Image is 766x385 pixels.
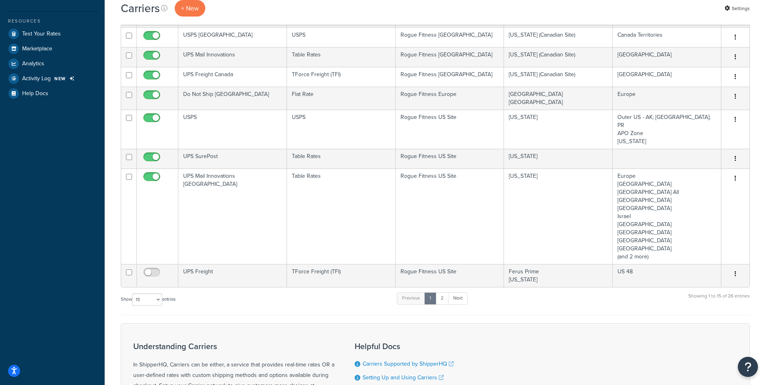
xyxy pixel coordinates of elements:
[448,292,468,304] a: Next
[613,27,721,47] td: Canada Territories
[355,342,460,351] h3: Helpful Docs
[397,292,425,304] a: Previous
[504,110,613,149] td: [US_STATE]
[424,292,436,304] a: 1
[22,75,51,82] span: Activity Log
[6,27,99,41] a: Test Your Rates
[363,360,454,368] a: Carriers Supported by ShipperHQ
[363,373,444,382] a: Setting Up and Using Carriers
[178,67,287,87] td: UPS Freight Canada
[396,87,504,110] td: Rogue Fitness Europe
[178,110,287,149] td: USPS
[133,342,334,351] h3: Understanding Carriers
[504,67,613,87] td: [US_STATE] (Canadian Site)
[396,110,504,149] td: Rogue Fitness US Site
[504,149,613,169] td: [US_STATE]
[613,47,721,67] td: [GEOGRAPHIC_DATA]
[287,67,396,87] td: TForce Freight (TFI)
[504,47,613,67] td: [US_STATE] (Canadian Site)
[178,27,287,47] td: USPS [GEOGRAPHIC_DATA]
[22,31,61,37] span: Test Your Rates
[688,291,750,309] div: Showing 1 to 15 of 26 entries
[178,149,287,169] td: UPS SurePost
[396,169,504,264] td: Rogue Fitness US Site
[287,149,396,169] td: Table Rates
[121,0,160,16] h1: Carriers
[396,67,504,87] td: Rogue Fitness [GEOGRAPHIC_DATA]
[22,46,52,52] span: Marketplace
[396,27,504,47] td: Rogue Fitness [GEOGRAPHIC_DATA]
[121,293,175,306] label: Show entries
[504,27,613,47] td: [US_STATE] (Canadian Site)
[738,357,758,377] button: Open Resource Center
[613,67,721,87] td: [GEOGRAPHIC_DATA]
[6,71,99,86] a: Activity Log NEW
[287,110,396,149] td: USPS
[54,75,66,82] span: NEW
[396,264,504,287] td: Rogue Fitness US Site
[613,87,721,110] td: Europe
[6,42,99,56] a: Marketplace
[725,3,750,14] a: Settings
[287,47,396,67] td: Table Rates
[287,264,396,287] td: TForce Freight (TFI)
[6,71,99,86] li: Activity Log
[396,149,504,169] td: Rogue Fitness US Site
[504,264,613,287] td: Ferus Prime [US_STATE]
[436,292,449,304] a: 2
[178,47,287,67] td: UPS Mail Innovations
[22,90,48,97] span: Help Docs
[6,86,99,101] a: Help Docs
[22,60,44,67] span: Analytics
[504,87,613,110] td: [GEOGRAPHIC_DATA] [GEOGRAPHIC_DATA]
[178,264,287,287] td: UPS Freight
[6,18,99,25] div: Resources
[132,293,162,306] select: Showentries
[287,87,396,110] td: Flat Rate
[287,27,396,47] td: USPS
[287,169,396,264] td: Table Rates
[396,47,504,67] td: Rogue Fitness [GEOGRAPHIC_DATA]
[178,87,287,110] td: Do Not Ship [GEOGRAPHIC_DATA]
[504,169,613,264] td: [US_STATE]
[6,56,99,71] a: Analytics
[178,169,287,264] td: UPS Mail Innovations [GEOGRAPHIC_DATA]
[613,264,721,287] td: US 48
[613,110,721,149] td: Outer US - AK; [GEOGRAPHIC_DATA]; PR APO Zone [US_STATE]
[613,169,721,264] td: Europe [GEOGRAPHIC_DATA] [GEOGRAPHIC_DATA] All [GEOGRAPHIC_DATA] [GEOGRAPHIC_DATA] Israel [GEOGRA...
